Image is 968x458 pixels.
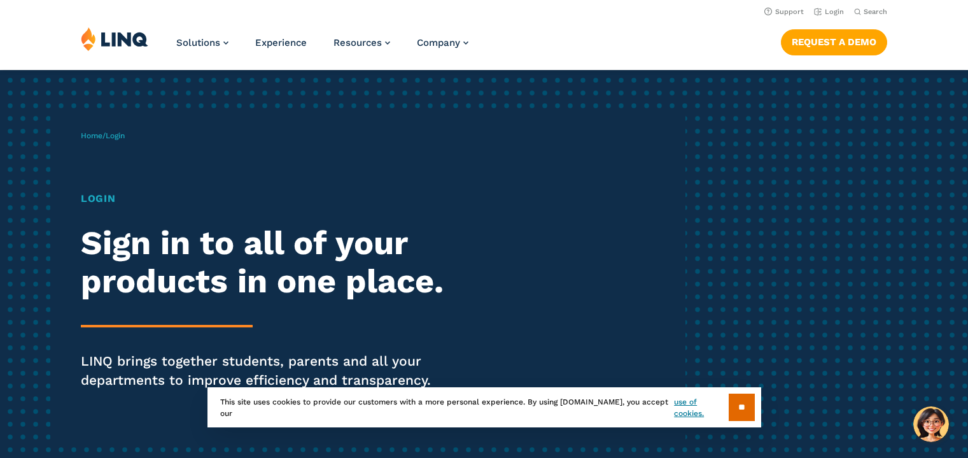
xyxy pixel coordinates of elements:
p: LINQ brings together students, parents and all your departments to improve efficiency and transpa... [81,352,454,390]
span: Resources [333,37,382,48]
span: Login [106,131,125,140]
span: Search [864,8,887,16]
button: Hello, have a question? Let’s chat. [913,406,949,442]
a: Login [814,8,844,16]
nav: Primary Navigation [176,27,468,69]
a: Solutions [176,37,228,48]
a: Resources [333,37,390,48]
span: Company [417,37,460,48]
div: This site uses cookies to provide our customers with a more personal experience. By using [DOMAIN... [207,387,761,427]
a: Home [81,131,102,140]
a: Request a Demo [781,29,887,55]
img: LINQ | K‑12 Software [81,27,148,51]
button: Open Search Bar [854,7,887,17]
a: Experience [255,37,307,48]
span: Solutions [176,37,220,48]
a: Company [417,37,468,48]
nav: Button Navigation [781,27,887,55]
a: Support [764,8,804,16]
span: / [81,131,125,140]
h1: Login [81,191,454,206]
h2: Sign in to all of your products in one place. [81,224,454,301]
a: use of cookies. [674,396,728,419]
